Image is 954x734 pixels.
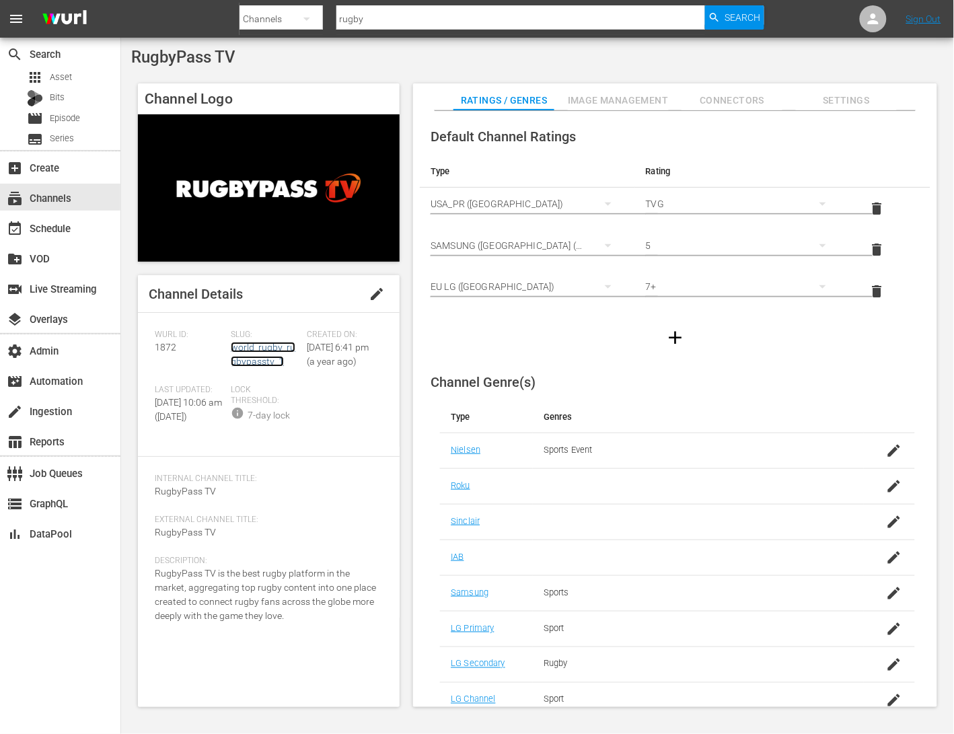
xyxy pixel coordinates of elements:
[7,496,23,512] span: GraphQL
[796,92,897,109] span: Settings
[8,11,24,27] span: menu
[50,112,80,125] span: Episode
[860,192,893,225] button: delete
[27,90,43,106] div: Bits
[420,155,930,312] table: simple table
[440,401,533,433] th: Type
[50,132,74,145] span: Series
[451,623,494,633] a: LG Primary
[453,92,554,109] span: Ratings / Genres
[869,200,885,217] span: delete
[361,278,393,310] button: edit
[7,466,23,482] span: Job Queues
[248,408,290,423] div: 7-day lock
[155,474,376,484] span: Internal Channel Title:
[149,286,243,302] span: Channel Details
[860,275,893,307] button: delete
[155,330,224,340] span: Wurl ID:
[7,160,23,176] span: Create
[138,83,400,114] h4: Channel Logo
[451,587,488,597] a: Samsung
[431,129,576,145] span: Default Channel Ratings
[7,434,23,450] span: Reports
[646,185,839,223] div: TVG
[451,694,495,704] a: LG Channel
[231,406,244,420] span: info
[451,659,505,669] a: LG Secondary
[155,397,222,422] span: [DATE] 10:06 am ([DATE])
[705,5,764,30] button: Search
[451,445,480,455] a: Nielsen
[155,568,376,621] span: RugbyPass TV is the best rugby platform in the market, aggregating top rugby content into one pla...
[451,552,464,562] a: IAB
[307,342,369,367] span: [DATE] 6:41 pm (a year ago)
[32,3,97,35] img: ans4CAIJ8jUAAAAAAAAAAAAAAAAAAAAAAAAgQb4GAAAAAAAAAAAAAAAAAAAAAAAAJMjXAAAAAAAAAAAAAAAAAAAAAAAAgAT5G...
[7,251,23,267] span: VOD
[906,13,941,24] a: Sign Out
[138,114,400,262] img: RugbyPass TV
[7,343,23,359] span: Admin
[7,404,23,420] span: Ingestion
[7,526,23,542] span: DataPool
[451,480,470,490] a: Roku
[420,155,634,188] th: Type
[431,227,624,264] div: SAMSUNG ([GEOGRAPHIC_DATA] (Republic of))
[431,374,536,390] span: Channel Genre(s)
[155,515,376,525] span: External Channel Title:
[646,227,839,264] div: 5
[635,155,850,188] th: Rating
[155,486,216,497] span: RugbyPass TV
[369,286,385,302] span: edit
[27,69,43,85] span: Asset
[869,242,885,258] span: delete
[7,311,23,328] span: Overlays
[231,330,300,340] span: Slug:
[155,385,224,396] span: Last Updated:
[869,283,885,299] span: delete
[231,342,295,367] a: world_rugby_rugbypasstv_1
[155,342,176,353] span: 1872
[431,185,624,223] div: USA_PR ([GEOGRAPHIC_DATA])
[451,516,480,526] a: Sinclair
[682,92,782,109] span: Connectors
[27,110,43,126] span: Episode
[7,373,23,390] span: Automation
[50,91,65,104] span: Bits
[307,330,376,340] span: Created On:
[568,92,669,109] span: Image Management
[7,46,23,63] span: Search
[533,401,864,433] th: Genres
[155,527,216,538] span: RugbyPass TV
[7,190,23,207] span: Channels
[431,268,624,305] div: EU LG ([GEOGRAPHIC_DATA])
[155,556,376,566] span: Description:
[50,71,72,84] span: Asset
[231,385,300,406] span: Lock Threshold:
[725,5,760,30] span: Search
[646,268,839,305] div: 7+
[27,131,43,147] span: Series
[7,281,23,297] span: Live Streaming
[7,221,23,237] span: Schedule
[131,48,235,67] span: RugbyPass TV
[860,233,893,266] button: delete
